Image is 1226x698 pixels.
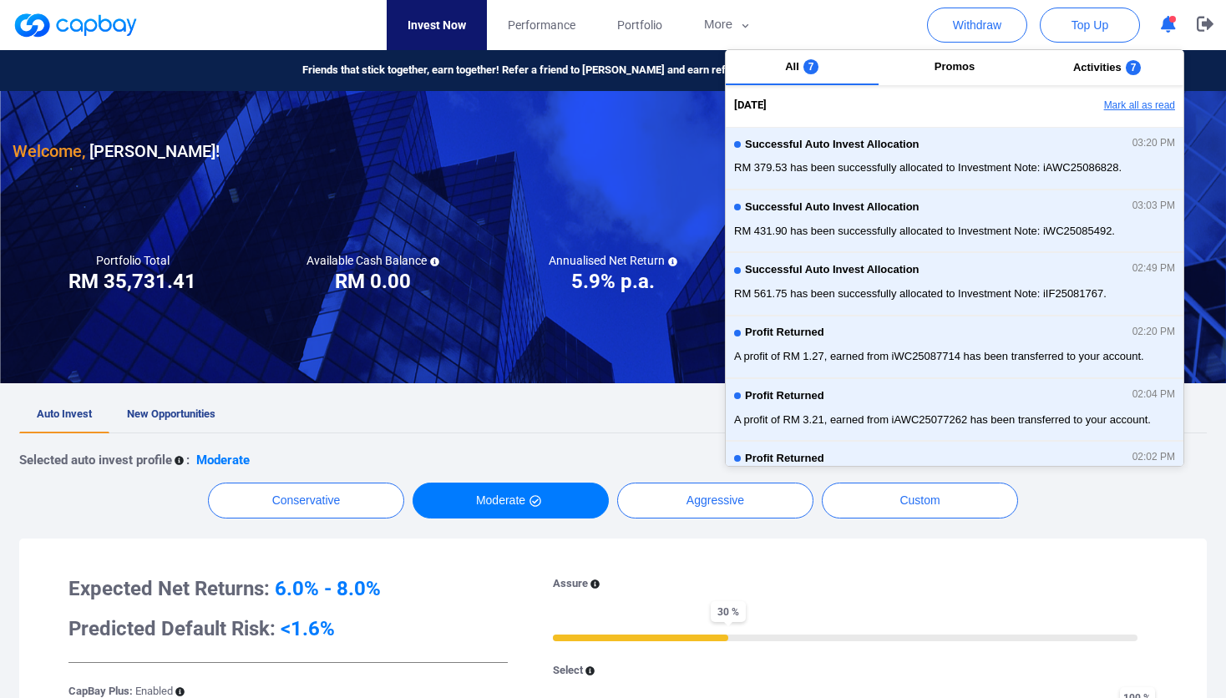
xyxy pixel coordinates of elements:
span: Performance [508,16,575,34]
span: 03:20 PM [1132,138,1175,149]
span: Successful Auto Invest Allocation [745,264,919,276]
button: Profit Returned02:02 PMA profit of RM 1.59, earned from iWC25086018 has been transferred to your ... [726,441,1183,503]
span: 6.0% - 8.0% [275,577,381,600]
span: Profit Returned [745,390,824,402]
button: Mark all as read [1004,92,1183,120]
button: All7 [726,50,879,85]
p: Selected auto invest profile [19,450,172,470]
span: Portfolio [617,16,662,34]
span: 7 [1126,60,1142,75]
h3: RM 0.00 [335,268,411,295]
span: 02:02 PM [1132,452,1175,463]
button: Top Up [1040,8,1140,43]
button: Successful Auto Invest Allocation03:20 PMRM 379.53 has been successfully allocated to Investment ... [726,127,1183,190]
span: RM 561.75 has been successfully allocated to Investment Note: iIF25081767. [734,286,1175,302]
button: Successful Auto Invest Allocation02:49 PMRM 561.75 has been successfully allocated to Investment ... [726,252,1183,315]
span: Successful Auto Invest Allocation [745,201,919,214]
span: A profit of RM 3.21, earned from iAWC25077262 has been transferred to your account. [734,412,1175,428]
p: Select [553,662,583,680]
span: Welcome, [13,141,85,161]
span: 7 [803,59,819,74]
h5: Portfolio Total [96,253,170,268]
h5: Available Cash Balance [306,253,439,268]
span: Profit Returned [745,453,824,465]
span: 30 % [711,601,746,622]
button: Profit Returned02:20 PMA profit of RM 1.27, earned from iWC25087714 has been transferred to your ... [726,316,1183,378]
span: All [785,60,799,73]
span: RM 379.53 has been successfully allocated to Investment Note: iAWC25086828. [734,159,1175,176]
p: : [186,450,190,470]
span: Enabled [135,685,173,697]
span: 02:49 PM [1132,263,1175,275]
span: 03:03 PM [1132,200,1175,212]
span: Auto Invest [37,407,92,420]
span: Activities [1073,61,1122,73]
h3: Expected Net Returns: [68,575,508,602]
button: Aggressive [617,483,813,518]
button: Moderate [413,483,609,518]
span: Profit Returned [745,326,824,339]
span: <1.6% [281,617,335,640]
h3: [PERSON_NAME] ! [13,138,220,164]
h3: 5.9% p.a. [571,268,655,295]
h3: RM 35,731.41 [68,268,196,295]
span: [DATE] [734,97,767,114]
span: Successful Auto Invest Allocation [745,139,919,151]
span: New Opportunities [127,407,215,420]
span: 02:04 PM [1132,389,1175,401]
span: Top Up [1071,17,1108,33]
button: Activities7 [1031,50,1183,85]
p: Moderate [196,450,250,470]
span: RM 431.90 has been successfully allocated to Investment Note: iWC25085492. [734,223,1175,240]
span: 02:20 PM [1132,326,1175,338]
button: Conservative [208,483,404,518]
button: Withdraw [927,8,1027,43]
span: Promos [935,60,975,73]
button: Promos [879,50,1031,85]
p: Assure [553,575,588,593]
h5: Annualised Net Return [549,253,677,268]
span: A profit of RM 1.27, earned from iWC25087714 has been transferred to your account. [734,348,1175,365]
h3: Predicted Default Risk: [68,615,508,642]
span: Friends that stick together, earn together! Refer a friend to [PERSON_NAME] and earn referral rew... [302,62,817,79]
button: Custom [822,483,1018,518]
button: Profit Returned02:04 PMA profit of RM 3.21, earned from iAWC25077262 has been transferred to your... [726,378,1183,441]
button: Successful Auto Invest Allocation03:03 PMRM 431.90 has been successfully allocated to Investment ... [726,190,1183,252]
